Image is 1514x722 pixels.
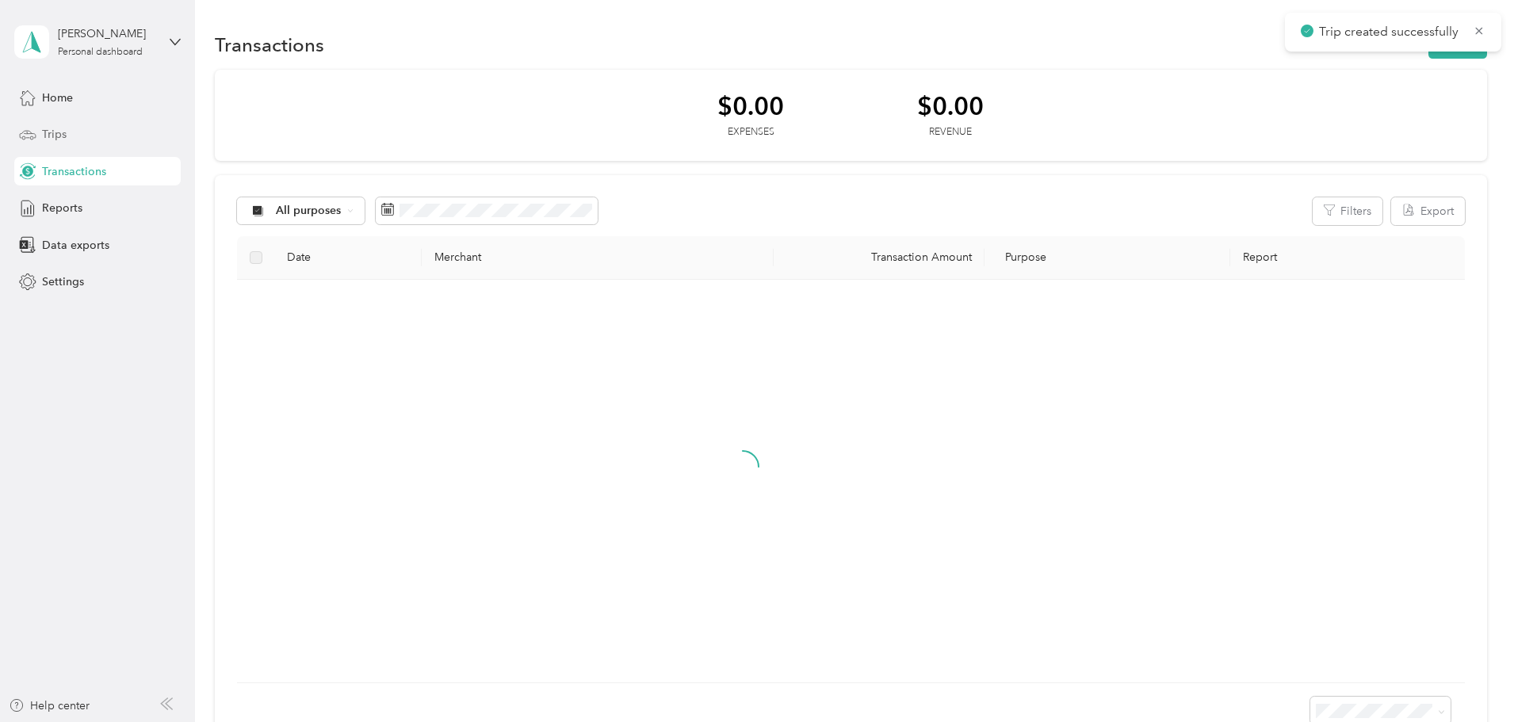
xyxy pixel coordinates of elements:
span: Data exports [42,237,109,254]
div: $0.00 [717,92,784,120]
span: Transactions [42,163,106,180]
th: Transaction Amount [774,236,984,280]
button: Export [1391,197,1465,225]
span: Home [42,90,73,106]
iframe: Everlance-gr Chat Button Frame [1425,633,1514,722]
button: Filters [1313,197,1382,225]
h1: Transactions [215,36,324,53]
span: All purposes [276,205,342,216]
div: Expenses [717,125,784,139]
p: Trip created successfully [1319,22,1462,42]
button: Help center [9,697,90,714]
th: Merchant [422,236,773,280]
span: Reports [42,200,82,216]
div: Personal dashboard [58,48,143,57]
th: Report [1230,236,1465,280]
span: Settings [42,273,84,290]
div: [PERSON_NAME] [58,25,157,42]
th: Date [274,236,422,280]
span: Trips [42,126,67,143]
span: Purpose [997,250,1047,264]
div: $0.00 [917,92,984,120]
div: Revenue [917,125,984,139]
